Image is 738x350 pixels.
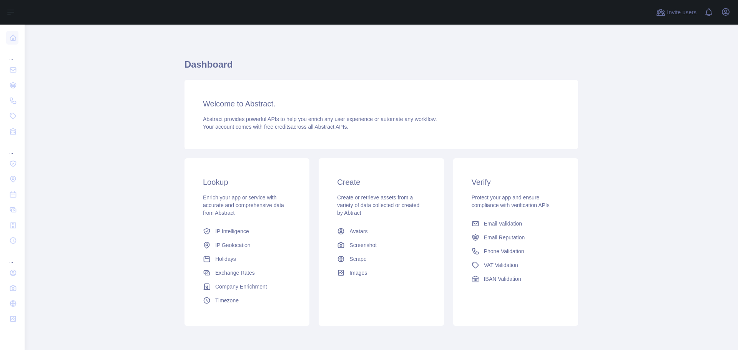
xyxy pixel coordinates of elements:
span: Company Enrichment [215,283,267,290]
span: IP Geolocation [215,241,251,249]
span: Exchange Rates [215,269,255,277]
span: Images [349,269,367,277]
a: Images [334,266,428,280]
span: VAT Validation [484,261,518,269]
a: Screenshot [334,238,428,252]
span: Phone Validation [484,247,524,255]
span: Email Validation [484,220,522,227]
span: Invite users [667,8,696,17]
a: IP Intelligence [200,224,294,238]
h3: Lookup [203,177,291,187]
span: Email Reputation [484,234,525,241]
div: ... [6,140,18,155]
a: Email Reputation [469,231,563,244]
h3: Create [337,177,425,187]
a: Avatars [334,224,428,238]
span: free credits [264,124,291,130]
h3: Welcome to Abstract. [203,98,560,109]
a: IP Geolocation [200,238,294,252]
a: Company Enrichment [200,280,294,294]
span: Abstract provides powerful APIs to help you enrich any user experience or automate any workflow. [203,116,437,122]
a: VAT Validation [469,258,563,272]
div: ... [6,46,18,61]
button: Invite users [655,6,698,18]
span: Scrape [349,255,366,263]
a: Email Validation [469,217,563,231]
span: Avatars [349,227,367,235]
span: Screenshot [349,241,377,249]
h1: Dashboard [184,58,578,77]
h3: Verify [472,177,560,187]
a: IBAN Validation [469,272,563,286]
span: Protect your app and ensure compliance with verification APIs [472,194,550,208]
a: Scrape [334,252,428,266]
span: Timezone [215,297,239,304]
a: Exchange Rates [200,266,294,280]
span: IP Intelligence [215,227,249,235]
span: Create or retrieve assets from a variety of data collected or created by Abtract [337,194,419,216]
a: Holidays [200,252,294,266]
div: ... [6,249,18,264]
span: Holidays [215,255,236,263]
span: Your account comes with across all Abstract APIs. [203,124,348,130]
span: IBAN Validation [484,275,521,283]
a: Phone Validation [469,244,563,258]
span: Enrich your app or service with accurate and comprehensive data from Abstract [203,194,284,216]
a: Timezone [200,294,294,307]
